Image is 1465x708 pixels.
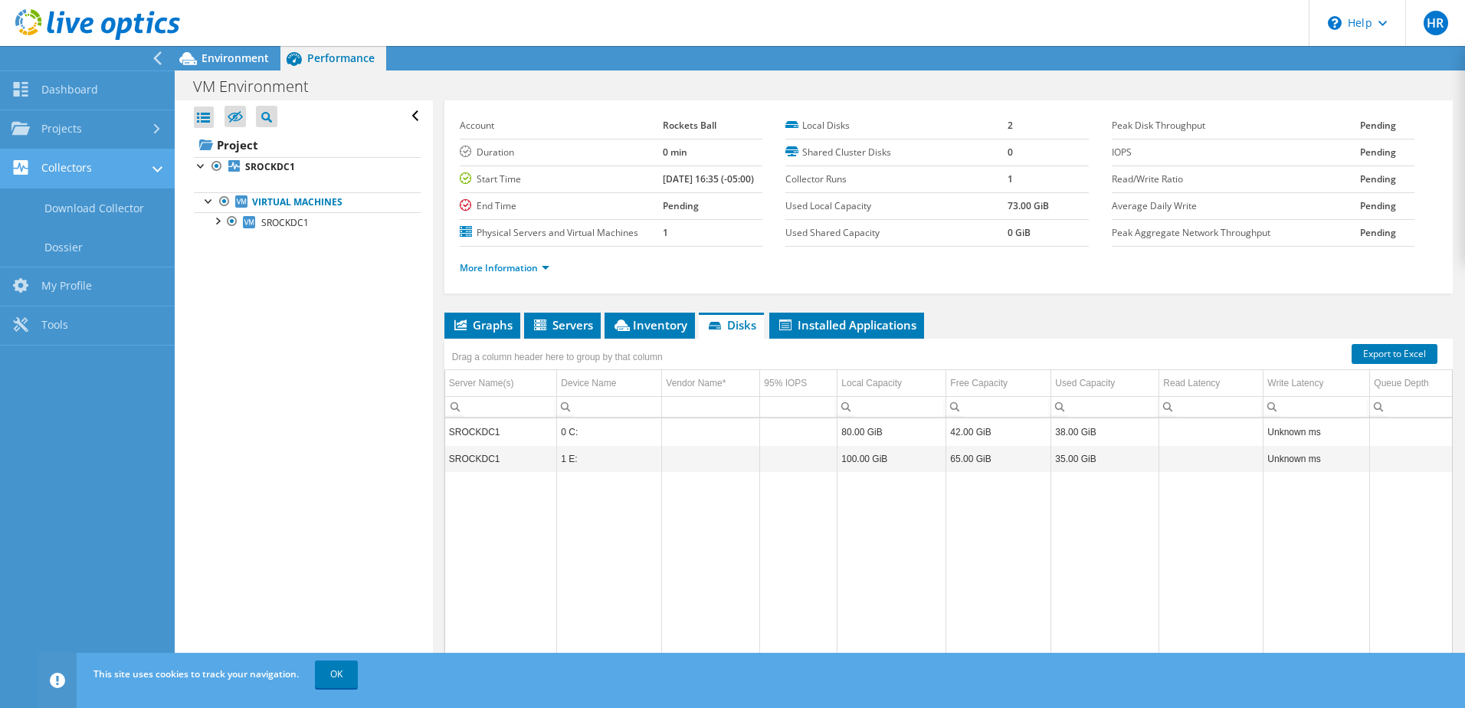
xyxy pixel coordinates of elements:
td: Column Server Name(s), Value SROCKDC1 [445,418,557,445]
span: This site uses cookies to track your navigation. [93,667,299,680]
b: Rockets Ball [663,119,716,132]
td: Column Read Latency, Value [1159,418,1263,445]
span: Graphs [452,317,513,333]
b: Pending [1360,199,1396,212]
td: Column Read Latency, Value [1159,445,1263,472]
span: Installed Applications [777,317,916,333]
td: Column Server Name(s), Value SROCKDC1 [445,445,557,472]
span: HR [1424,11,1448,35]
td: Column Local Capacity, Filter cell [837,396,946,417]
span: Inventory [612,317,687,333]
label: Prepared for: [460,87,528,101]
label: Account [460,118,663,133]
label: Collector Runs [785,172,1008,187]
td: Column Device Name, Value 1 E: [557,445,662,472]
td: Column Device Name, Value 0 C: [557,418,662,445]
td: Column Write Latency, Value Unknown ms [1263,445,1370,472]
td: Column Local Capacity, Value 80.00 GiB [837,418,946,445]
b: Pending [1360,226,1396,239]
label: Peak Aggregate Network Throughput [1112,225,1361,241]
label: Duration [460,145,663,160]
b: 0 GiB [1008,226,1031,239]
div: Server Name(s) [449,374,514,392]
td: Vendor Name* Column [662,370,760,397]
td: Device Name Column [557,370,662,397]
span: Performance [307,51,375,65]
a: Project [194,133,421,157]
b: Pending [1360,119,1396,132]
b: Pending [1360,172,1396,185]
b: 0 min [663,146,687,159]
td: Free Capacity Column [946,370,1051,397]
b: 2 [1008,119,1013,132]
td: Local Capacity Column [837,370,946,397]
b: 1 [1008,172,1013,185]
td: Column Server Name(s), Filter cell [445,396,557,417]
a: SROCKDC1 [194,212,421,232]
label: Used Shared Capacity [785,225,1008,241]
div: Queue Depth [1374,374,1428,392]
td: Column 95% IOPS, Value [760,445,837,472]
div: Write Latency [1267,374,1323,392]
td: Column Vendor Name*, Filter cell [662,396,760,417]
label: IOPS [1112,145,1361,160]
td: Column Free Capacity, Value 42.00 GiB [946,418,1051,445]
b: SROCKDC1 [245,160,295,173]
span: Disks [706,317,756,333]
td: Column Read Latency, Filter cell [1159,396,1263,417]
span: Servers [532,317,593,333]
span: Environment [202,51,269,65]
span: SROCKDC1 [261,216,309,229]
td: Column 95% IOPS, Value [760,418,837,445]
b: [DATE] 16:35 (-05:00) [663,172,754,185]
td: Column Local Capacity, Value 100.00 GiB [837,445,946,472]
td: Column 95% IOPS, Filter cell [760,396,837,417]
div: 95% IOPS [764,374,833,392]
div: Device Name [561,374,616,392]
b: 73.00 GiB [1008,199,1049,212]
label: Peak Disk Throughput [1112,118,1361,133]
label: Physical Servers and Virtual Machines [460,225,663,241]
td: Column Used Capacity, Value 35.00 GiB [1051,445,1159,472]
label: Used Local Capacity [785,198,1008,214]
td: 95% IOPS Column [760,370,837,397]
svg: \n [1328,16,1342,30]
td: Column Free Capacity, Value 65.00 GiB [946,445,1051,472]
td: Server Name(s) Column [445,370,557,397]
label: Local Disks [785,118,1008,133]
div: Vendor Name* [666,374,755,392]
td: Used Capacity Column [1051,370,1159,397]
a: Export to Excel [1352,344,1437,364]
b: Pending [1360,146,1396,159]
div: Free Capacity [950,374,1008,392]
a: More Information [460,261,549,274]
div: Read Latency [1163,374,1220,392]
label: Shared Cluster Disks [785,145,1008,160]
b: Pending [663,199,699,212]
a: Virtual Machines [194,192,421,212]
span: [PERSON_NAME], [530,87,798,101]
td: Read Latency Column [1159,370,1263,397]
td: Column Free Capacity, Filter cell [946,396,1051,417]
div: Data grid [444,339,1453,664]
div: Local Capacity [841,374,902,392]
h1: VM Environment [186,78,333,95]
label: Read/Write Ratio [1112,172,1361,187]
label: Start Time [460,172,663,187]
td: Column Vendor Name*, Value [662,418,760,445]
div: Used Capacity [1055,374,1115,392]
td: Column Used Capacity, Value 38.00 GiB [1051,418,1159,445]
td: Column Vendor Name*, Value [662,445,760,472]
td: Column Write Latency, Value Unknown ms [1263,418,1370,445]
td: Column Used Capacity, Filter cell [1051,396,1159,417]
b: 1 [663,226,668,239]
a: SROCKDC1 [194,157,421,177]
td: Column Device Name, Filter cell [557,396,662,417]
label: End Time [460,198,663,214]
a: [EMAIL_ADDRESS][DOMAIN_NAME] [619,87,798,101]
label: Average Daily Write [1112,198,1361,214]
td: Column Write Latency, Filter cell [1263,396,1370,417]
td: Write Latency Column [1263,370,1370,397]
b: 0 [1008,146,1013,159]
a: OK [315,660,358,688]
